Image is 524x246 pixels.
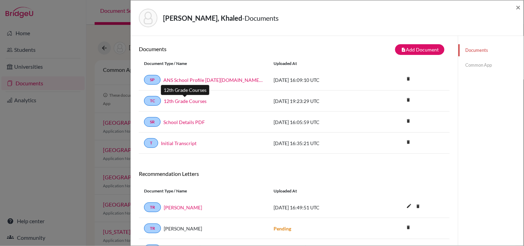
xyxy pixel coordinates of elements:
a: TR [144,202,161,212]
i: delete [403,74,413,84]
h6: Recommendation Letters [139,170,450,177]
div: Document Type / Name [139,188,268,194]
a: delete [403,75,413,84]
a: delete [403,138,413,147]
div: 12th Grade Courses [161,85,209,95]
a: T [144,138,158,148]
a: [PERSON_NAME] [164,204,202,211]
button: Close [516,3,521,11]
i: note_add [401,47,406,52]
strong: [PERSON_NAME], Khaled [163,14,242,22]
i: delete [403,116,413,126]
span: - Documents [242,14,279,22]
div: Uploaded at [268,188,372,194]
span: × [516,2,521,12]
a: Common App [458,59,524,71]
a: delete [413,202,423,211]
div: Uploaded at [268,60,372,67]
a: delete [403,223,413,233]
a: SR [144,117,161,127]
a: School Details PDF [163,119,205,126]
strong: Pending [274,226,291,231]
a: Initial Transcript [161,140,197,147]
i: delete [403,95,413,105]
div: [DATE] 16:05:59 UTC [268,119,372,126]
i: delete [413,201,423,211]
span: [DATE] 16:49:51 UTC [274,205,320,210]
div: [DATE] 16:35:21 UTC [268,140,372,147]
a: 12th Grade Courses [164,97,207,105]
i: edit [403,200,415,211]
a: Documents [458,44,524,56]
a: TR [144,224,161,233]
a: delete [403,96,413,105]
div: Document Type / Name [139,60,268,67]
a: ANS School Profile [DATE][DOMAIN_NAME][DATE]_wide [163,76,263,84]
button: edit [403,201,415,212]
span: [PERSON_NAME] [164,225,202,232]
i: delete [403,137,413,147]
div: [DATE] 16:09:10 UTC [268,76,372,84]
a: delete [403,117,413,126]
a: SP [144,75,161,85]
a: TC [144,96,161,106]
i: delete [403,222,413,233]
div: [DATE] 19:23:29 UTC [268,97,372,105]
h6: Documents [139,46,294,52]
button: note_addAdd Document [395,44,445,55]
